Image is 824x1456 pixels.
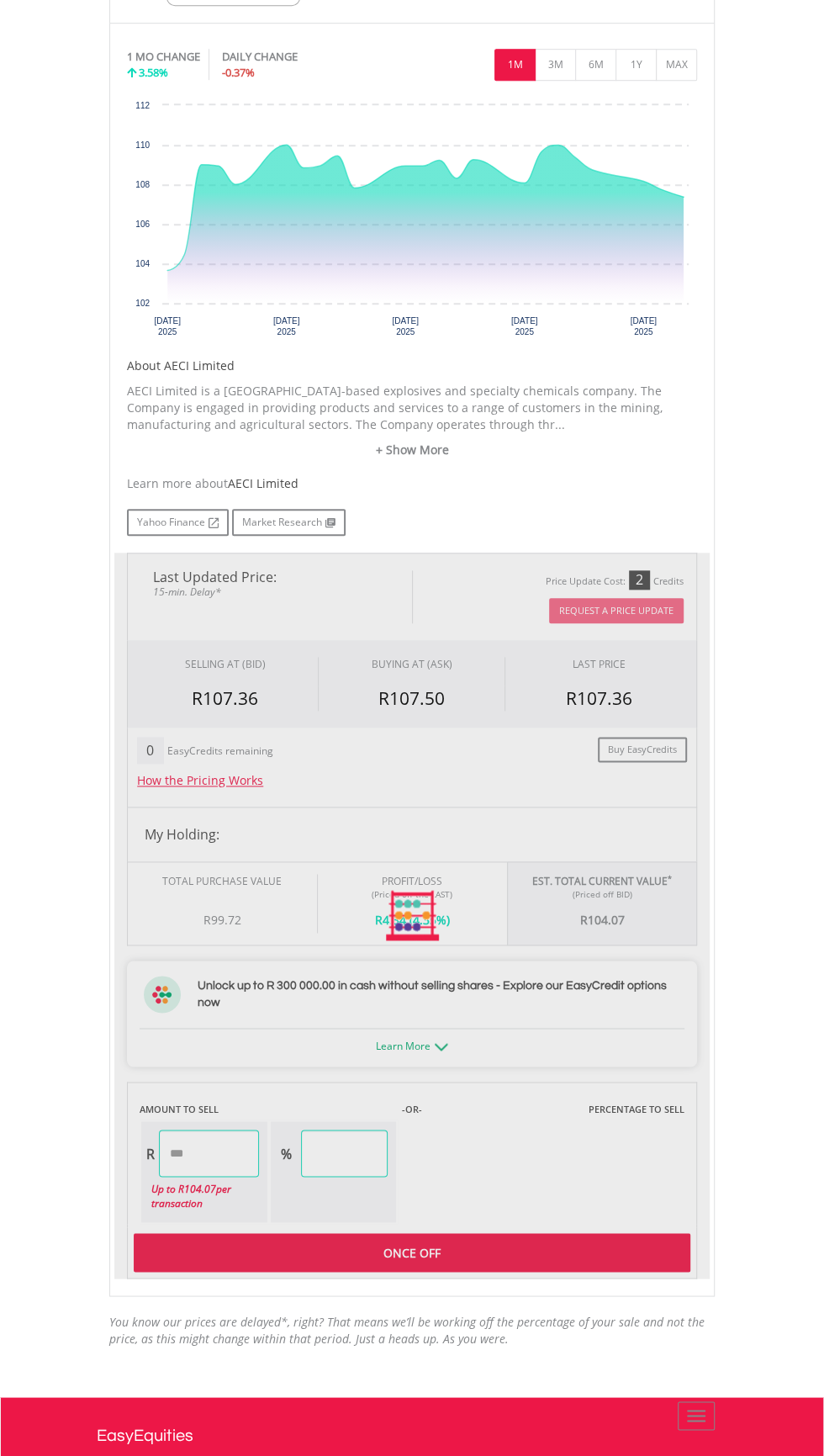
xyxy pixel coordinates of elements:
div: Learn more about [127,475,697,492]
text: [DATE] 2025 [392,316,419,336]
text: 110 [135,140,150,150]
a: Yahoo Finance [127,509,229,536]
text: [DATE] 2025 [511,316,538,336]
text: 108 [135,180,150,189]
div: DAILY CHANGE [222,49,341,65]
span: -0.37% [222,65,255,80]
h5: About AECI Limited [127,357,697,374]
button: 3M [535,49,576,81]
text: [DATE] 2025 [273,316,300,336]
div: Chart. Highcharts interactive chart. [127,97,697,349]
span: 3.58% [139,65,168,80]
button: MAX [656,49,697,81]
text: 106 [135,220,150,229]
text: [DATE] 2025 [630,316,657,336]
div: You know our prices are delayed*, right? That means we’ll be working off the percentage of your s... [109,1313,715,1347]
text: 112 [135,101,150,110]
button: 1Y [615,49,657,81]
text: 102 [135,299,150,308]
text: 104 [135,259,150,268]
p: AECI Limited is a [GEOGRAPHIC_DATA]-based explosives and specialty chemicals company. The Company... [127,383,697,433]
button: 1M [494,49,536,81]
span: AECI Limited [228,475,298,491]
div: 1 MO CHANGE [127,49,200,65]
a: + Show More [127,442,697,458]
text: [DATE] 2025 [154,316,181,336]
button: 6M [575,49,616,81]
svg: Interactive chart [127,97,697,349]
a: Market Research [232,509,346,536]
